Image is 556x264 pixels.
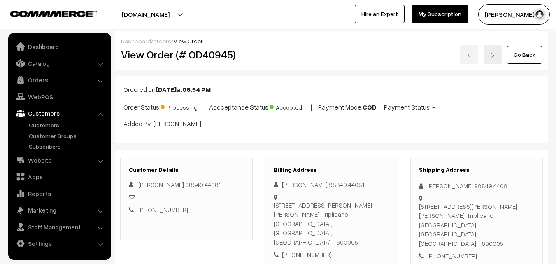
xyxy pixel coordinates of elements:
b: 06:54 PM [182,85,211,93]
div: [PERSON_NAME] 98849 44081 [274,180,389,189]
b: [DATE] [156,85,177,93]
span: [PERSON_NAME] 98849 44081 [138,181,221,188]
a: [PHONE_NUMBER] [138,206,188,213]
a: Go Back [507,46,542,64]
a: COMMMERCE [10,8,82,18]
a: Staff Management [10,220,108,234]
div: [STREET_ADDRESS][PERSON_NAME][PERSON_NAME] Triplicane [GEOGRAPHIC_DATA], [GEOGRAPHIC_DATA], [GEOG... [274,201,389,247]
a: WebPOS [10,89,108,104]
a: Customers [27,121,108,129]
span: Processing [161,101,202,112]
a: orders [153,37,171,44]
a: Marketing [10,203,108,217]
div: [STREET_ADDRESS][PERSON_NAME][PERSON_NAME] Triplicane [GEOGRAPHIC_DATA], [GEOGRAPHIC_DATA], [GEOG... [419,202,534,248]
img: right-arrow.png [490,53,495,58]
a: Dashboard [10,39,108,54]
button: [DOMAIN_NAME] [93,4,198,25]
h2: View Order (# OD40945) [121,48,253,61]
a: Hire an Expert [355,5,405,23]
a: Settings [10,236,108,251]
a: My Subscription [412,5,468,23]
a: Customer Groups [27,131,108,140]
a: Reports [10,186,108,201]
a: Dashboard [121,37,151,44]
h3: Customer Details [129,166,244,173]
a: Apps [10,169,108,184]
a: Orders [10,72,108,87]
h3: Shipping Address [419,166,534,173]
span: View Order [174,37,203,44]
p: Ordered on at [123,84,540,94]
span: Accepted [270,101,311,112]
button: [PERSON_NAME] s… [478,4,550,25]
a: Website [10,153,108,168]
p: Added By: [PERSON_NAME] [123,119,540,128]
div: - [129,193,244,202]
div: [PHONE_NUMBER] [419,251,534,261]
div: / / [121,37,542,45]
img: user [533,8,546,21]
img: COMMMERCE [10,11,97,17]
p: Order Status: | Accceptance Status: | Payment Mode: | Payment Status: - [123,101,540,112]
b: COD [363,103,377,111]
a: Subscribers [27,142,108,151]
div: [PHONE_NUMBER] [274,250,389,259]
h3: Billing Address [274,166,389,173]
a: Customers [10,106,108,121]
div: [PERSON_NAME] 98849 44081 [419,181,534,191]
a: Catalog [10,56,108,71]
